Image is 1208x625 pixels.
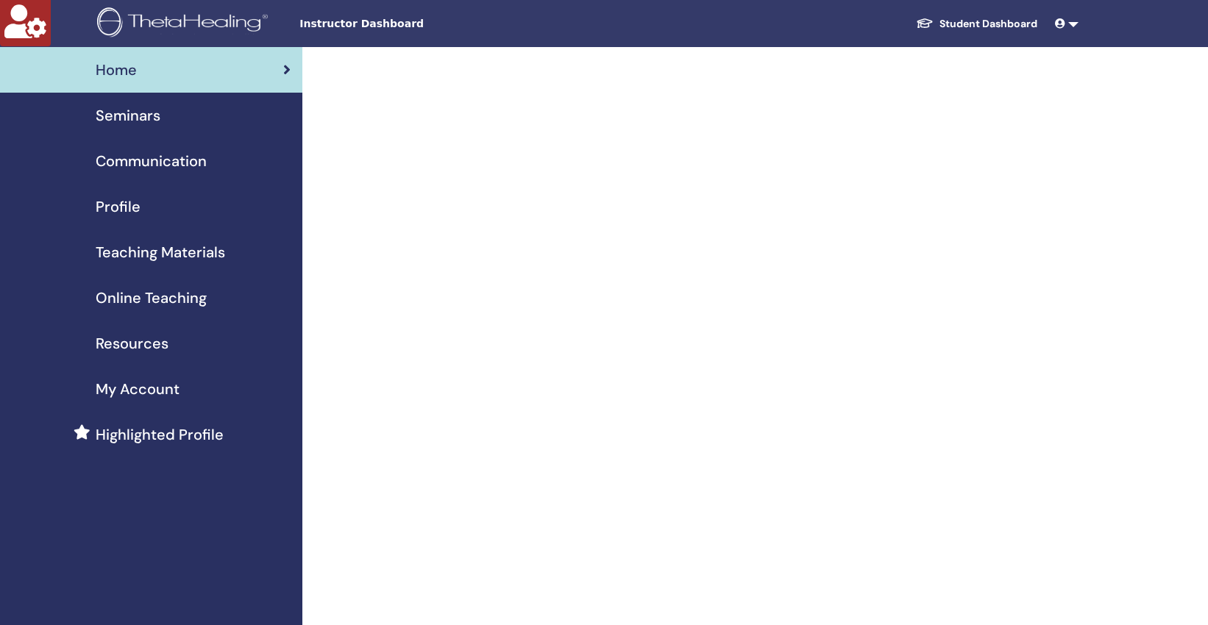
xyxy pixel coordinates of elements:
[916,17,934,29] img: graduation-cap-white.svg
[97,7,273,40] img: logo.png
[96,104,160,126] span: Seminars
[96,378,180,400] span: My Account
[904,10,1049,37] a: Student Dashboard
[96,150,207,172] span: Communication
[96,196,141,218] span: Profile
[96,424,224,446] span: Highlighted Profile
[96,287,207,309] span: Online Teaching
[96,59,137,81] span: Home
[299,16,520,32] span: Instructor Dashboard
[96,332,168,354] span: Resources
[96,241,225,263] span: Teaching Materials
